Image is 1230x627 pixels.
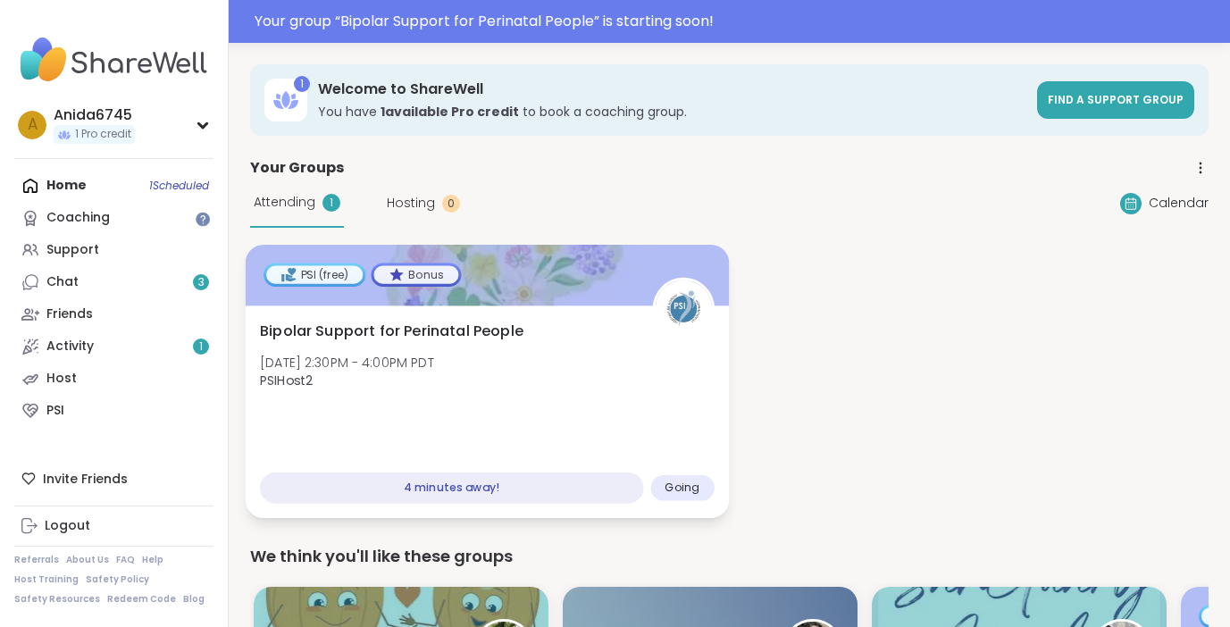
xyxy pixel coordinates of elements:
[442,195,460,213] div: 0
[318,79,1026,99] h3: Welcome to ShareWell
[14,395,213,427] a: PSI
[116,554,135,566] a: FAQ
[318,103,1026,121] h3: You have to book a coaching group.
[387,194,435,213] span: Hosting
[14,573,79,586] a: Host Training
[66,554,109,566] a: About Us
[198,275,205,290] span: 3
[250,544,1209,569] div: We think you'll like these groups
[14,202,213,234] a: Coaching
[183,593,205,606] a: Blog
[250,157,344,179] span: Your Groups
[14,554,59,566] a: Referrals
[14,266,213,298] a: Chat3
[14,463,213,495] div: Invite Friends
[46,273,79,291] div: Chat
[142,554,163,566] a: Help
[14,29,213,91] img: ShareWell Nav Logo
[322,194,340,212] div: 1
[260,353,434,371] span: [DATE] 2:30PM - 4:00PM PDT
[107,593,176,606] a: Redeem Code
[54,105,135,125] div: Anida6745
[46,305,93,323] div: Friends
[14,510,213,542] a: Logout
[14,234,213,266] a: Support
[196,212,210,226] iframe: Spotlight
[14,330,213,363] a: Activity1
[381,103,519,121] b: 1 available Pro credit
[374,265,459,283] div: Bonus
[255,11,1219,32] div: Your group “ Bipolar Support for Perinatal People ” is starting soon!
[46,209,110,227] div: Coaching
[46,370,77,388] div: Host
[260,372,313,389] b: PSIHost2
[28,113,38,137] span: A
[86,573,149,586] a: Safety Policy
[266,265,363,283] div: PSI (free)
[1037,81,1194,119] a: Find a support group
[1149,194,1209,213] span: Calendar
[655,280,711,337] img: PSIHost2
[665,481,699,495] span: Going
[254,193,315,212] span: Attending
[199,339,203,355] span: 1
[14,593,100,606] a: Safety Resources
[45,517,90,535] div: Logout
[260,472,643,504] div: 4 minutes away!
[14,298,213,330] a: Friends
[75,127,131,142] span: 1 Pro credit
[260,321,523,342] span: Bipolar Support for Perinatal People
[14,363,213,395] a: Host
[46,338,94,355] div: Activity
[294,76,310,92] div: 1
[46,241,99,259] div: Support
[1048,92,1184,107] span: Find a support group
[46,402,64,420] div: PSI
